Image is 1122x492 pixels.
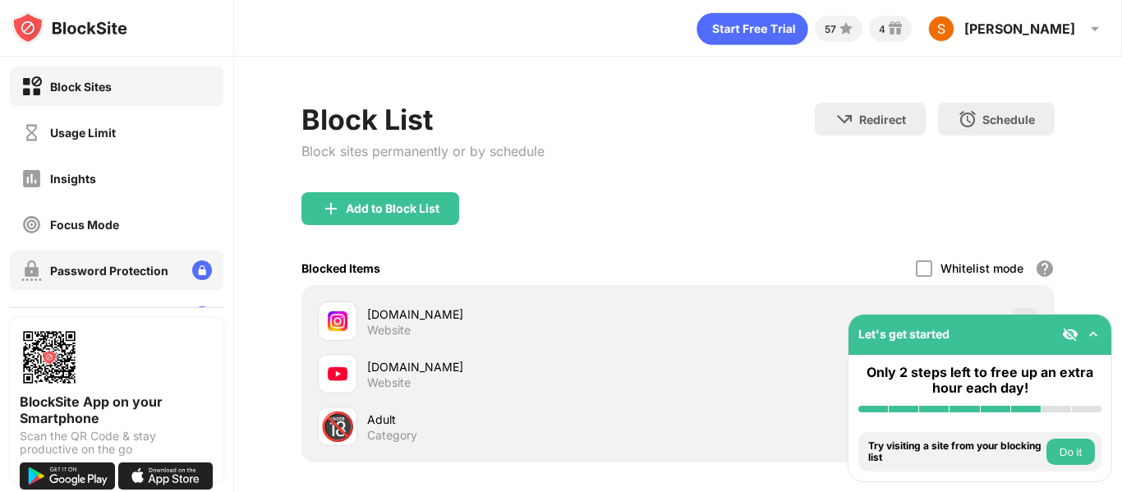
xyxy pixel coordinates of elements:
div: Insights [50,172,96,186]
div: Category [367,428,417,443]
div: Whitelist mode [940,261,1023,275]
img: password-protection-off.svg [21,260,42,281]
img: options-page-qr-code.png [20,328,79,387]
img: favicons [328,311,347,331]
div: BlockSite App on your Smartphone [20,393,214,426]
img: omni-setup-toggle.svg [1085,326,1101,343]
div: Schedule [982,113,1035,126]
div: animation [697,12,808,45]
img: block-on.svg [21,76,42,97]
div: Block sites permanently or by schedule [301,143,545,159]
img: insights-off.svg [21,168,42,189]
div: Blocked Items [301,261,380,275]
img: favicons [328,364,347,384]
div: Password Protection [50,264,168,278]
div: [DOMAIN_NAME] [367,358,678,375]
img: customize-block-page-off.svg [21,306,42,327]
div: Focus Mode [50,218,119,232]
div: 4 [879,23,885,35]
img: get-it-on-google-play.svg [20,462,115,490]
div: Adult [367,411,678,428]
div: Redirect [859,113,906,126]
img: reward-small.svg [885,19,905,39]
img: ACg8ocIfoAt4dFeQsaPOd3uzgf1Ni6B9WBmzd8IooIXajrfyYMfnlw=s96-c [928,16,954,42]
img: lock-menu.svg [192,306,212,326]
img: focus-off.svg [21,214,42,235]
div: [DOMAIN_NAME] [367,306,678,323]
div: Block Sites [50,80,112,94]
div: Website [367,375,411,390]
div: Website [367,323,411,338]
div: 🔞 [320,410,355,444]
div: Let's get started [858,327,950,341]
div: [PERSON_NAME] [964,21,1075,37]
img: lock-menu.svg [192,260,212,280]
button: Do it [1046,439,1095,465]
img: points-small.svg [836,19,856,39]
div: Scan the QR Code & stay productive on the go [20,430,214,456]
div: Add to Block List [346,202,439,215]
img: logo-blocksite.svg [11,11,127,44]
img: eye-not-visible.svg [1062,326,1078,343]
div: Block List [301,103,545,136]
div: Only 2 steps left to free up an extra hour each day! [858,365,1101,396]
div: 57 [825,23,836,35]
div: Try visiting a site from your blocking list [868,440,1042,464]
img: time-usage-off.svg [21,122,42,143]
div: Usage Limit [50,126,116,140]
img: download-on-the-app-store.svg [118,462,214,490]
